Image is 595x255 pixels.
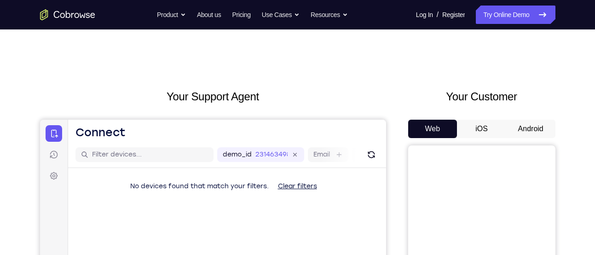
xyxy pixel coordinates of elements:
[408,120,457,138] button: Web
[408,88,555,105] h2: Your Customer
[90,63,229,70] span: No devices found that match your filters.
[183,30,212,40] label: demo_id
[232,6,250,24] a: Pricing
[40,88,386,105] h2: Your Support Agent
[6,6,22,22] a: Connect
[6,48,22,64] a: Settings
[457,120,506,138] button: iOS
[437,9,439,20] span: /
[197,6,221,24] a: About us
[52,30,168,40] input: Filter devices...
[231,58,284,76] button: Clear filters
[476,6,555,24] a: Try Online Demo
[157,6,186,24] button: Product
[6,27,22,43] a: Sessions
[324,28,339,42] button: Refresh
[35,6,86,20] h1: Connect
[416,6,433,24] a: Log In
[273,30,290,40] label: Email
[262,6,300,24] button: Use Cases
[40,9,95,20] a: Go to the home page
[311,6,348,24] button: Resources
[442,6,465,24] a: Register
[506,120,555,138] button: Android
